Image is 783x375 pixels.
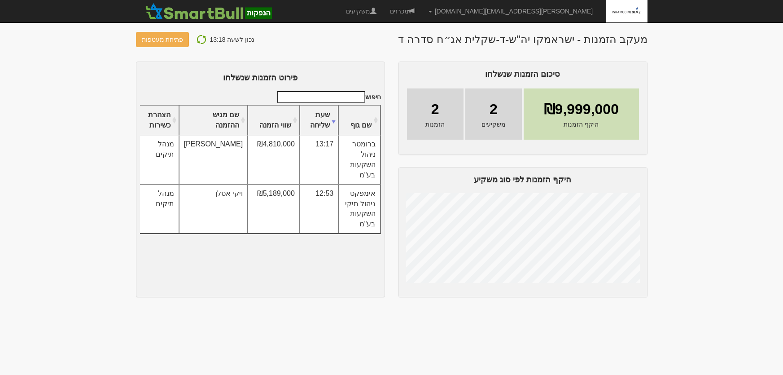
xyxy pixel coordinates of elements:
[179,135,248,184] td: [PERSON_NAME]
[223,73,297,82] span: פירוט הזמנות שנשלחו
[136,32,189,47] button: פתיחת מעטפות
[248,106,300,136] th: שווי הזמנה : activate to sort column ascending
[338,106,380,136] th: שם גוף : activate to sort column ascending
[179,106,248,136] th: שם מגיש ההזמנה : activate to sort column ascending
[140,106,179,136] th: הצהרת כשירות : activate to sort column ascending
[300,185,338,234] td: 12:53
[544,99,619,120] span: ₪9,999,000
[248,135,300,184] td: ₪4,810,000
[210,34,254,45] p: נכון לשעה 13:18
[474,175,571,184] span: היקף הזמנות לפי סוג משקיע
[143,2,275,20] img: SmartBull Logo
[196,34,207,45] img: refresh-icon.png
[564,120,599,129] span: היקף הזמנות
[277,91,365,103] input: חיפוש
[156,190,174,207] span: מנהל תיקים
[179,185,248,234] td: ויקי אטלן
[431,99,439,120] span: 2
[274,91,381,103] label: חיפוש
[248,185,300,234] td: ₪5,189,000
[300,135,338,184] td: 13:17
[300,106,338,136] th: שעת שליחה : activate to sort column ascending
[485,70,560,79] span: סיכום הזמנות שנשלחו
[481,120,506,129] span: משקיעים
[490,99,498,120] span: 2
[398,34,647,45] h1: מעקב הזמנות - ישראמקו יה"ש-ד-שקלית אג״ח סדרה ד
[338,185,380,234] td: אימפקט ניהול תיקי השקעות בע"מ
[156,140,174,158] span: מנהל תיקים
[338,135,380,184] td: ברומטר ניהול השקעות בע"מ
[425,120,445,129] span: הזמנות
